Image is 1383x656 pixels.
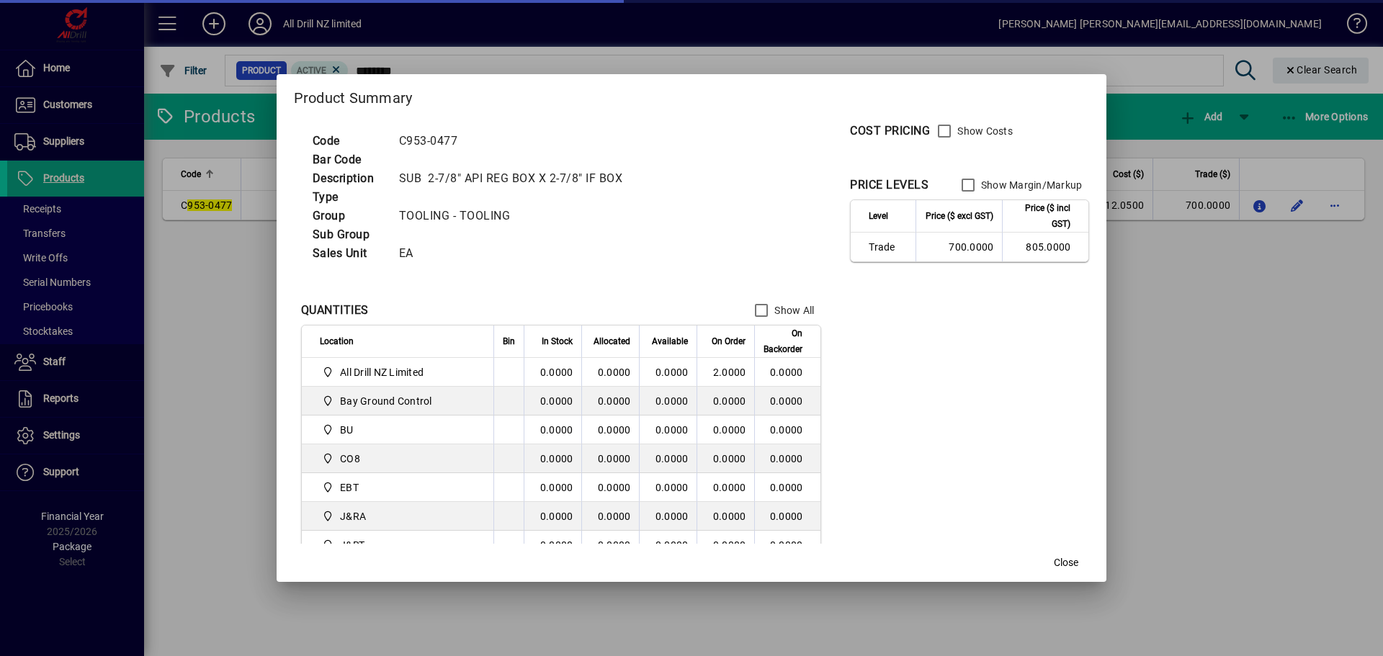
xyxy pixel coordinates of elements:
td: 0.0000 [639,444,697,473]
span: BU [340,423,354,437]
label: Show All [771,303,814,318]
span: Location [320,333,354,349]
span: 0.0000 [713,395,746,407]
td: 0.0000 [524,444,581,473]
td: Sub Group [305,225,392,244]
td: 0.0000 [581,531,639,560]
div: COST PRICING [850,122,930,140]
span: Bin [503,333,515,349]
span: Level [869,208,888,224]
td: Type [305,188,392,207]
span: Trade [869,240,907,254]
span: CO8 [340,451,360,466]
label: Show Margin/Markup [978,178,1083,192]
label: Show Costs [954,124,1013,138]
td: 805.0000 [1002,233,1088,261]
td: 0.0000 [524,502,581,531]
td: 0.0000 [581,358,639,387]
div: QUANTITIES [301,302,369,319]
span: All Drill NZ Limited [320,364,478,381]
span: On Backorder [764,325,802,357]
button: Close [1043,550,1089,576]
span: Available [652,333,688,349]
span: EBT [320,479,478,496]
td: C953-0477 [392,132,640,150]
td: 0.0000 [524,415,581,444]
td: 0.0000 [581,387,639,415]
td: Sales Unit [305,244,392,263]
td: Bar Code [305,150,392,169]
span: 0.0000 [713,424,746,436]
td: 0.0000 [524,473,581,502]
span: EBT [340,480,359,495]
td: 0.0000 [754,387,820,415]
div: PRICE LEVELS [850,176,928,194]
span: Bay Ground Control [320,392,478,410]
span: Price ($ excl GST) [926,208,993,224]
td: EA [392,244,640,263]
td: 0.0000 [524,387,581,415]
span: BU [320,421,478,439]
td: 0.0000 [754,502,820,531]
td: 0.0000 [639,473,697,502]
span: J&RA [340,509,366,524]
span: All Drill NZ Limited [340,365,424,379]
td: 0.0000 [524,531,581,560]
span: 0.0000 [713,482,746,493]
span: On Order [712,333,746,349]
span: Bay Ground Control [340,394,432,408]
td: Code [305,132,392,150]
span: J&RT [320,536,478,554]
td: 700.0000 [916,233,1002,261]
td: 0.0000 [524,358,581,387]
td: 0.0000 [754,415,820,444]
span: Close [1054,555,1078,570]
td: 0.0000 [639,387,697,415]
span: J&RA [320,508,478,525]
span: 0.0000 [713,453,746,464]
span: 2.0000 [713,367,746,378]
td: 0.0000 [639,415,697,444]
td: 0.0000 [639,358,697,387]
span: In Stock [542,333,573,349]
td: 0.0000 [754,473,820,502]
td: Description [305,169,392,188]
td: SUB 2-7/8" API REG BOX X 2-7/8" IF BOX [392,169,640,188]
span: 0.0000 [713,539,746,551]
td: 0.0000 [754,358,820,387]
h2: Product Summary [277,74,1107,116]
span: Allocated [594,333,630,349]
td: 0.0000 [639,531,697,560]
td: 0.0000 [581,502,639,531]
span: 0.0000 [713,511,746,522]
td: 0.0000 [639,502,697,531]
td: Group [305,207,392,225]
td: 0.0000 [754,444,820,473]
td: 0.0000 [581,415,639,444]
span: Price ($ incl GST) [1011,200,1070,232]
td: 0.0000 [754,531,820,560]
td: 0.0000 [581,473,639,502]
td: 0.0000 [581,444,639,473]
span: J&RT [340,538,364,552]
span: CO8 [320,450,478,467]
td: TOOLING - TOOLING [392,207,640,225]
